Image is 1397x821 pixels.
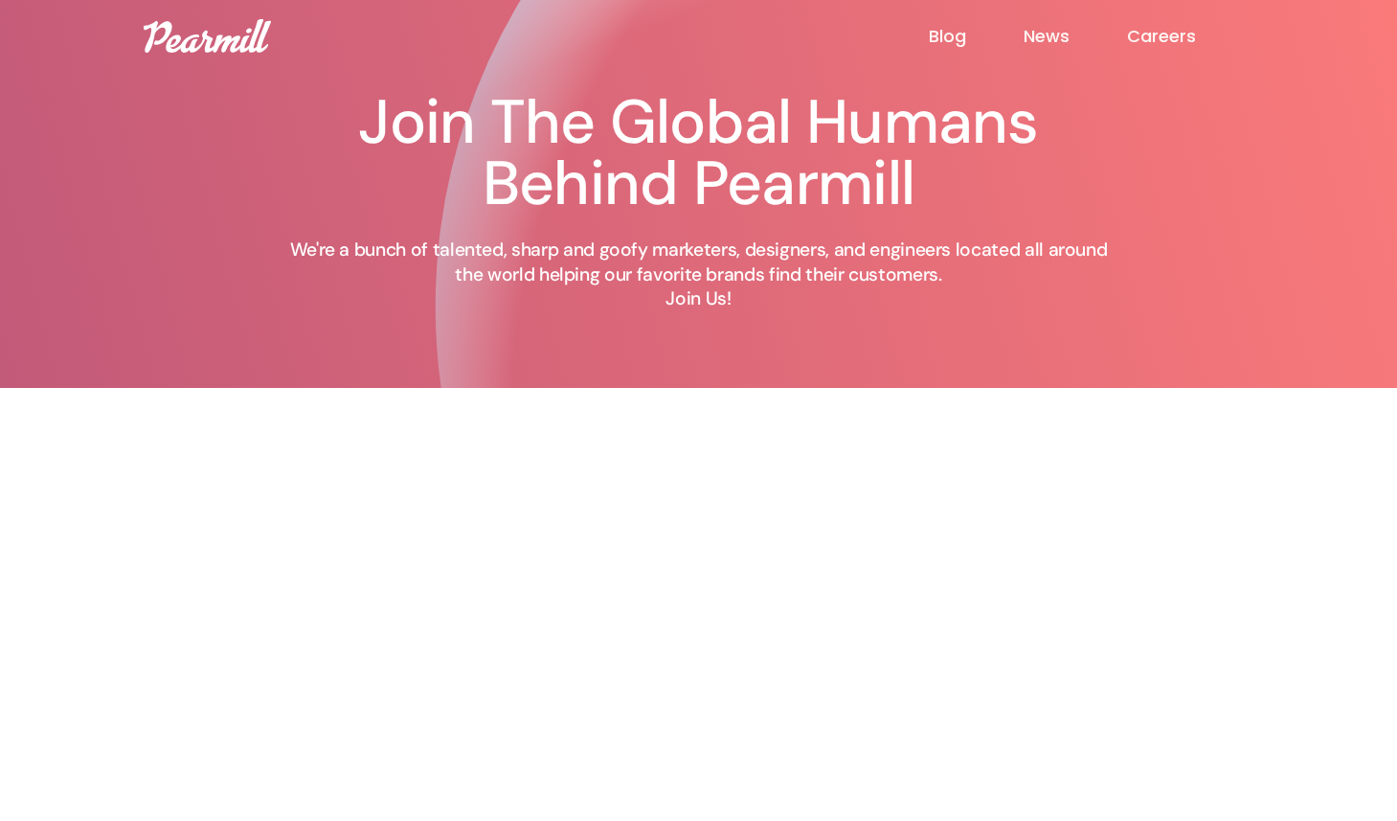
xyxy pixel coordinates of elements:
a: Blog [929,25,1024,48]
h1: Join The Global Humans Behind Pearmill [278,92,1120,215]
img: Pearmill logo [144,19,271,53]
p: We're a bunch of talented, sharp and goofy marketers, designers, and engineers located all around... [278,238,1120,311]
a: News [1024,25,1127,48]
a: Careers [1127,25,1253,48]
